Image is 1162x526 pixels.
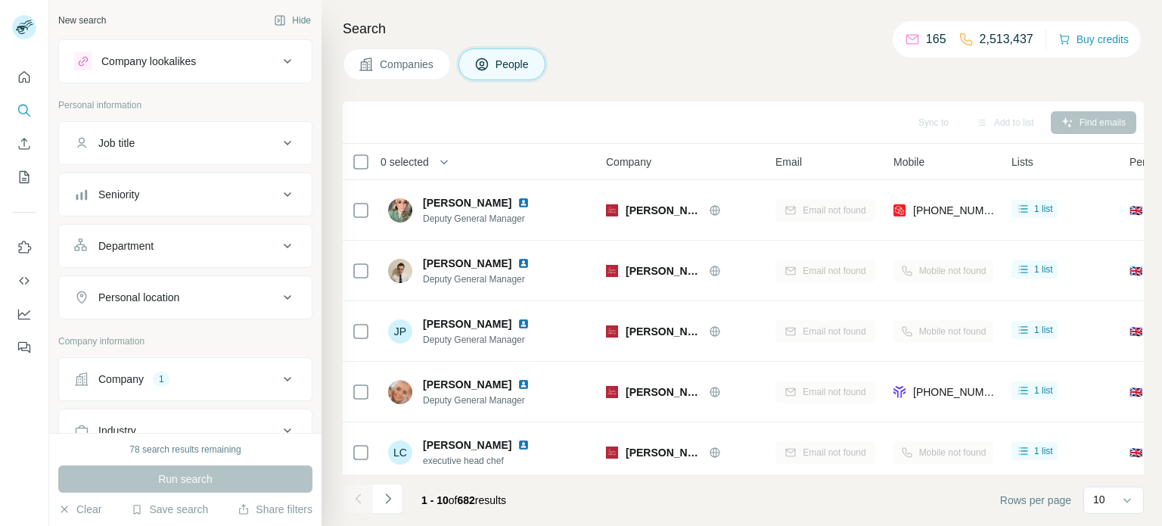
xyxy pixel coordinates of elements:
span: executive head chef [423,454,548,468]
img: LinkedIn logo [517,197,530,209]
span: Deputy General Manager [423,333,548,347]
div: Industry [98,423,136,438]
span: [PHONE_NUMBER] [913,386,1008,398]
button: Seniority [59,176,312,213]
button: Company1 [59,361,312,397]
div: LC [388,440,412,465]
span: results [421,494,506,506]
span: [PERSON_NAME] AND [PERSON_NAME]'s [626,324,701,339]
img: Logo of Frankie AND Benny's [606,386,618,398]
span: People [496,57,530,72]
div: Company [98,372,144,387]
div: Job title [98,135,135,151]
p: Personal information [58,98,312,112]
button: Buy credits [1058,29,1129,50]
span: 🇬🇧 [1129,263,1142,279]
span: Rows per page [1000,493,1071,508]
p: 2,513,437 [980,30,1033,48]
button: Clear [58,502,101,517]
button: Job title [59,125,312,161]
div: 78 search results remaining [129,443,241,456]
img: LinkedIn logo [517,257,530,269]
span: [PERSON_NAME] [423,437,511,453]
div: New search [58,14,106,27]
button: My lists [12,163,36,191]
img: Logo of Frankie AND Benny's [606,325,618,338]
p: 165 [926,30,946,48]
span: 1 list [1034,202,1053,216]
div: Personal location [98,290,179,305]
span: Deputy General Manager [423,212,548,226]
span: 🇬🇧 [1129,384,1142,400]
span: Company [606,154,651,170]
img: Avatar [388,380,412,404]
button: Company lookalikes [59,43,312,79]
span: 🇬🇧 [1129,445,1142,460]
span: Email [775,154,802,170]
button: Dashboard [12,300,36,328]
div: Company lookalikes [101,54,196,69]
span: [PERSON_NAME] AND [PERSON_NAME]'s [626,445,701,460]
img: provider forager logo [893,384,906,400]
span: 🇬🇧 [1129,203,1142,218]
button: Personal location [59,279,312,316]
img: Logo of Frankie AND Benny's [606,265,618,277]
h4: Search [343,18,1144,39]
span: [PERSON_NAME] [423,316,511,331]
button: Hide [263,9,322,32]
span: 1 list [1034,444,1053,458]
div: JP [388,319,412,344]
span: of [449,494,458,506]
button: Share filters [238,502,312,517]
button: Save search [131,502,208,517]
img: provider prospeo logo [893,203,906,218]
img: LinkedIn logo [517,378,530,391]
span: Deputy General Manager [423,394,548,407]
span: 1 - 10 [421,494,449,506]
span: 0 selected [381,154,429,170]
span: [PERSON_NAME] [423,377,511,392]
div: 1 [153,372,170,386]
span: Lists [1011,154,1033,170]
span: 1 list [1034,323,1053,337]
div: Seniority [98,187,139,202]
span: Companies [380,57,435,72]
span: 🇬🇧 [1129,324,1142,339]
img: LinkedIn logo [517,439,530,451]
span: [PHONE_NUMBER] [913,204,1008,216]
span: 1 list [1034,384,1053,397]
button: Use Surfe on LinkedIn [12,234,36,261]
button: Feedback [12,334,36,361]
span: [PERSON_NAME] AND [PERSON_NAME]'s [626,384,701,400]
button: Search [12,97,36,124]
img: Logo of Frankie AND Benny's [606,447,618,459]
div: Department [98,238,154,254]
p: Company information [58,335,312,348]
button: Enrich CSV [12,130,36,157]
button: Industry [59,412,312,449]
img: LinkedIn logo [517,318,530,330]
button: Department [59,228,312,264]
button: Use Surfe API [12,267,36,294]
span: Mobile [893,154,924,170]
span: [PERSON_NAME] AND [PERSON_NAME]'s [626,203,701,218]
span: [PERSON_NAME] AND [PERSON_NAME]'s [626,263,701,279]
img: Avatar [388,198,412,223]
span: Deputy General Manager [423,272,548,286]
p: 10 [1093,492,1105,507]
img: Logo of Frankie AND Benny's [606,204,618,216]
span: [PERSON_NAME] [423,195,511,210]
button: Navigate to next page [373,484,403,514]
button: Quick start [12,64,36,91]
span: [PERSON_NAME] [423,256,511,271]
span: 1 list [1034,263,1053,276]
img: Avatar [388,259,412,283]
span: 682 [458,494,475,506]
